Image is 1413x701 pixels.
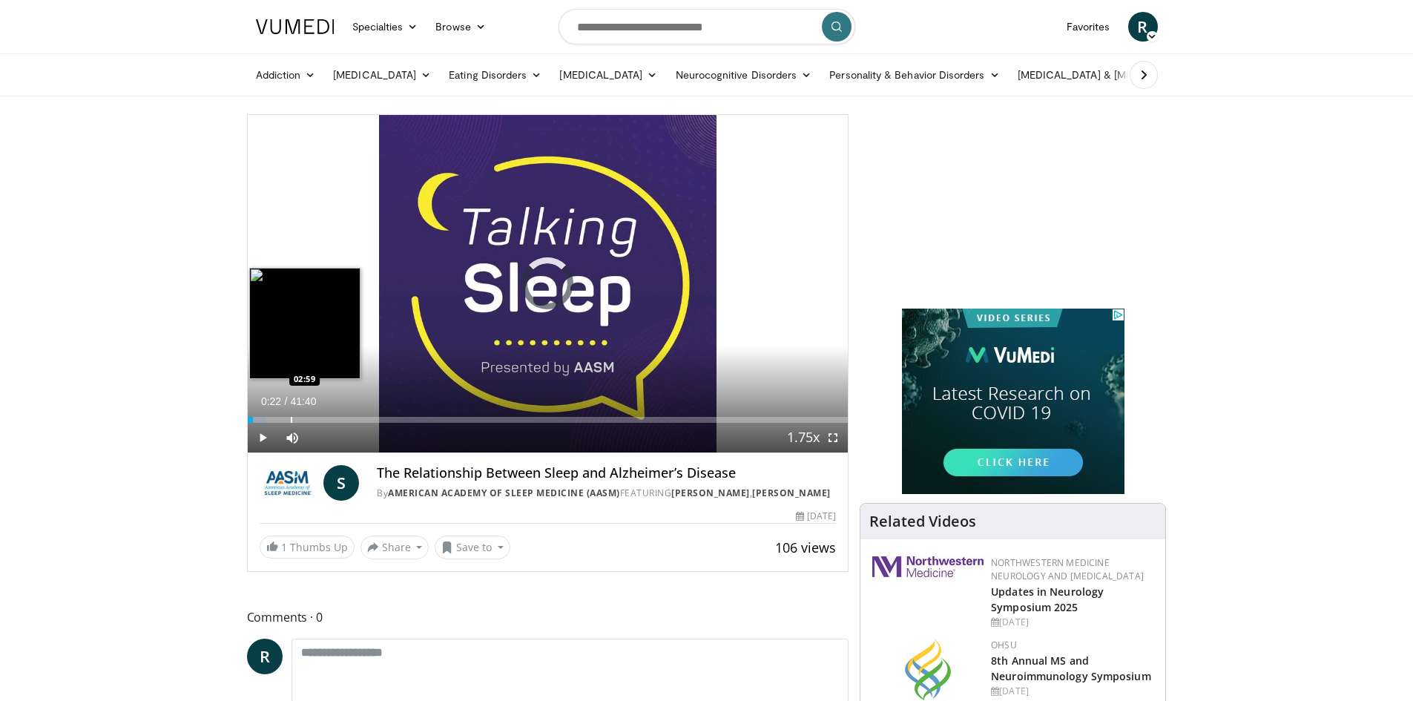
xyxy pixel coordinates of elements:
[260,536,355,559] a: 1 Thumbs Up
[667,60,821,90] a: Neurocognitive Disorders
[247,608,849,627] span: Comments 0
[377,487,836,500] div: By FEATURING ,
[796,510,836,523] div: [DATE]
[377,465,836,481] h4: The Relationship Between Sleep and Alzheimer’s Disease
[902,114,1124,300] iframe: Advertisement
[388,487,620,499] a: American Academy of Sleep Medicine (AASM)
[820,60,1008,90] a: Personality & Behavior Disorders
[1128,12,1158,42] a: R
[323,465,359,501] a: S
[248,417,849,423] div: Progress Bar
[775,539,836,556] span: 106 views
[869,513,976,530] h4: Related Videos
[248,423,277,452] button: Play
[324,60,440,90] a: [MEDICAL_DATA]
[1009,60,1221,90] a: [MEDICAL_DATA] & [MEDICAL_DATA]
[261,395,281,407] span: 0:22
[991,556,1144,582] a: Northwestern Medicine Neurology and [MEDICAL_DATA]
[277,423,307,452] button: Mute
[343,12,427,42] a: Specialties
[426,12,495,42] a: Browse
[872,556,984,577] img: 2a462fb6-9365-492a-ac79-3166a6f924d8.png.150x105_q85_autocrop_double_scale_upscale_version-0.2.jpg
[991,585,1104,614] a: Updates in Neurology Symposium 2025
[752,487,831,499] a: [PERSON_NAME]
[247,639,283,674] a: R
[788,423,818,452] button: Playback Rate
[991,639,1017,651] a: OHSU
[991,654,1151,683] a: 8th Annual MS and Neuroimmunology Symposium
[1058,12,1119,42] a: Favorites
[285,395,288,407] span: /
[991,616,1153,629] div: [DATE]
[360,536,429,559] button: Share
[247,60,325,90] a: Addiction
[550,60,666,90] a: [MEDICAL_DATA]
[248,115,849,453] video-js: Video Player
[440,60,550,90] a: Eating Disorders
[671,487,750,499] a: [PERSON_NAME]
[991,685,1153,698] div: [DATE]
[818,423,848,452] button: Fullscreen
[290,395,316,407] span: 41:40
[902,309,1124,494] iframe: Advertisement
[260,465,318,501] img: American Academy of Sleep Medicine (AASM)
[256,19,335,34] img: VuMedi Logo
[281,540,287,554] span: 1
[559,9,855,45] input: Search topics, interventions
[435,536,510,559] button: Save to
[249,268,360,379] img: image.jpeg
